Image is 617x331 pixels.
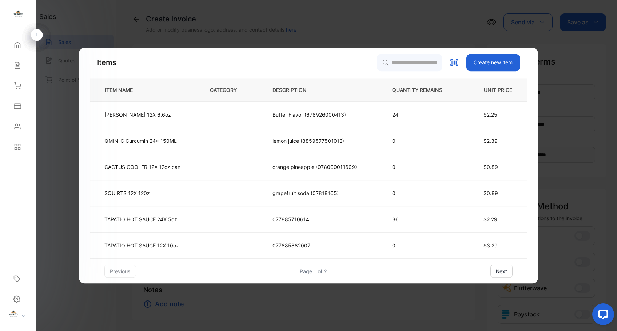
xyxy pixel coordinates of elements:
[483,242,498,249] span: $3.29
[102,86,144,94] p: ITEM NAME
[272,163,357,171] p: orange pineapple (078000011609)
[392,137,454,145] p: 0
[272,242,310,249] p: 077885882007
[104,189,150,197] p: SQUIRTS 12X 120z
[392,215,454,223] p: 36
[392,242,454,249] p: 0
[104,163,180,171] p: CACTUS COOLER 12x 12oz can
[13,9,24,20] img: logo
[300,267,327,275] div: Page 1 of 2
[483,190,498,196] span: $0.89
[586,300,617,331] iframe: LiveChat chat widget
[272,137,344,145] p: lemon juice (8859577501012)
[272,215,309,223] p: 077885710614
[104,137,177,145] p: QMIN-C Curcumin 24x 150ML
[272,189,339,197] p: grapefruit soda (07818105)
[97,57,116,68] p: Items
[483,138,498,144] span: $2.39
[466,54,520,71] button: Create new item
[104,215,177,223] p: TAPATIO HOT SAUCE 24X 5oz
[210,86,248,94] p: CATEGORY
[478,86,515,94] p: UNIT PRICE
[272,111,346,118] p: Butter Flavor (678926000413)
[392,189,454,197] p: 0
[272,86,318,94] p: DESCRIPTION
[490,265,513,278] button: next
[8,310,19,320] img: profile
[104,265,136,278] button: previous
[104,111,171,118] p: [PERSON_NAME] 12X 6.6oz
[392,163,454,171] p: 0
[392,111,454,118] p: 24
[483,112,497,118] span: $2.25
[483,164,498,170] span: $0.89
[104,242,179,249] p: TAPATIO HOT SAUCE 12X 10oz
[392,86,454,94] p: QUANTITY REMAINS
[483,216,497,222] span: $2.29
